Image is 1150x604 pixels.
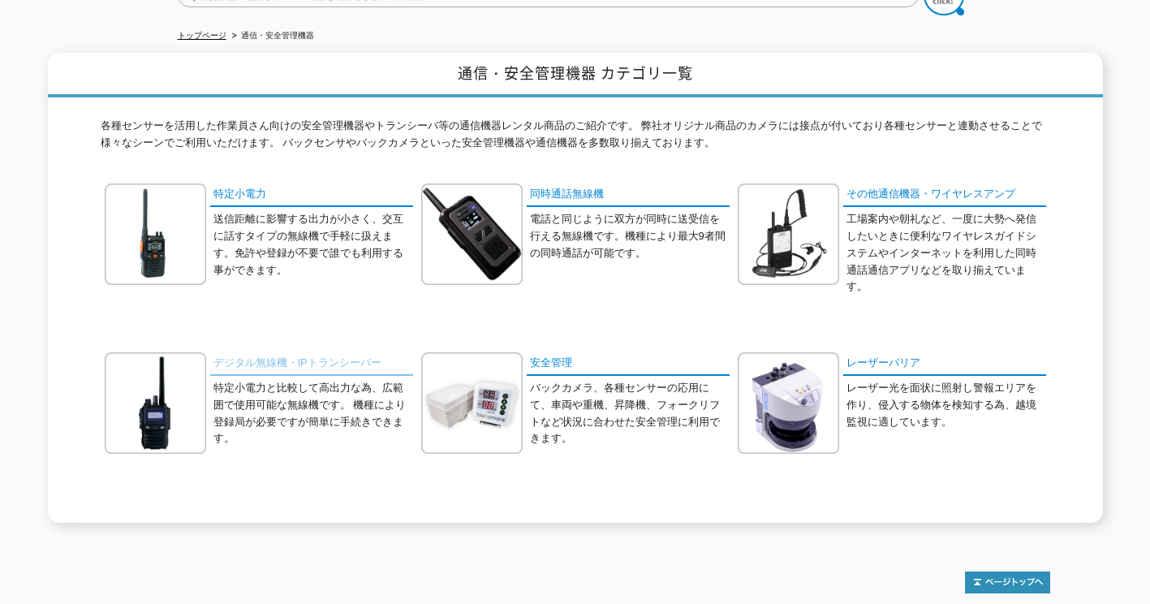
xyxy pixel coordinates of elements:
[846,380,1046,430] p: レーザー光を面状に照射し警報エリアを作り、侵入する物体を検知する為、越境監視に適しています。
[965,572,1050,593] img: トップページへ
[213,211,413,278] p: 送信距離に影響する出力が小さく、交互に話すタイプの無線機で手軽に扱えます。免許や登録が不要で誰でも利用する事ができます。
[527,183,730,207] a: 同時通話無線機
[105,183,206,285] img: 特定小電力
[48,53,1103,97] h1: 通信・安全管理機器 カテゴリ一覧
[421,352,523,454] img: 安全管理
[530,211,730,261] p: 電話と同じように双方が同時に送受信を行える無線機です。機種により最大9者間の同時通話が可能です。
[213,380,413,447] p: 特定小電力と比較して高出力な為、広範囲で使用可能な無線機です。 機種により登録局が必要ですが簡単に手続きできます。
[101,118,1050,160] p: 各種センサーを活用した作業員さん向けの安全管理機器やトランシーバ等の通信機器レンタル商品のご紹介です。 弊社オリジナル商品のカメラには接点が付いており各種センサーと連動させることで様々なシーンで...
[210,183,413,207] a: 特定小電力
[530,380,730,447] p: バックカメラ、各種センサーの応用にて、車両や重機、昇降機、フォークリフトなど状況に合わせた安全管理に利用できます。
[738,352,839,454] img: レーザーバリア
[105,352,206,454] img: デジタル無線機・IPトランシーバー
[178,31,226,40] a: トップページ
[843,183,1046,207] a: その他通信機器・ワイヤレスアンプ
[527,352,730,376] a: 安全管理
[210,352,413,376] a: デジタル無線機・IPトランシーバー
[843,352,1046,376] a: レーザーバリア
[846,211,1046,296] p: 工場案内や朝礼など、一度に大勢へ発信したいときに便利なワイヤレスガイドシステムやインターネットを利用した同時通話通信アプリなどを取り揃えています。
[738,183,839,285] img: その他通信機器・ワイヤレスアンプ
[421,183,523,285] img: 同時通話無線機
[229,28,314,45] li: 通信・安全管理機器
